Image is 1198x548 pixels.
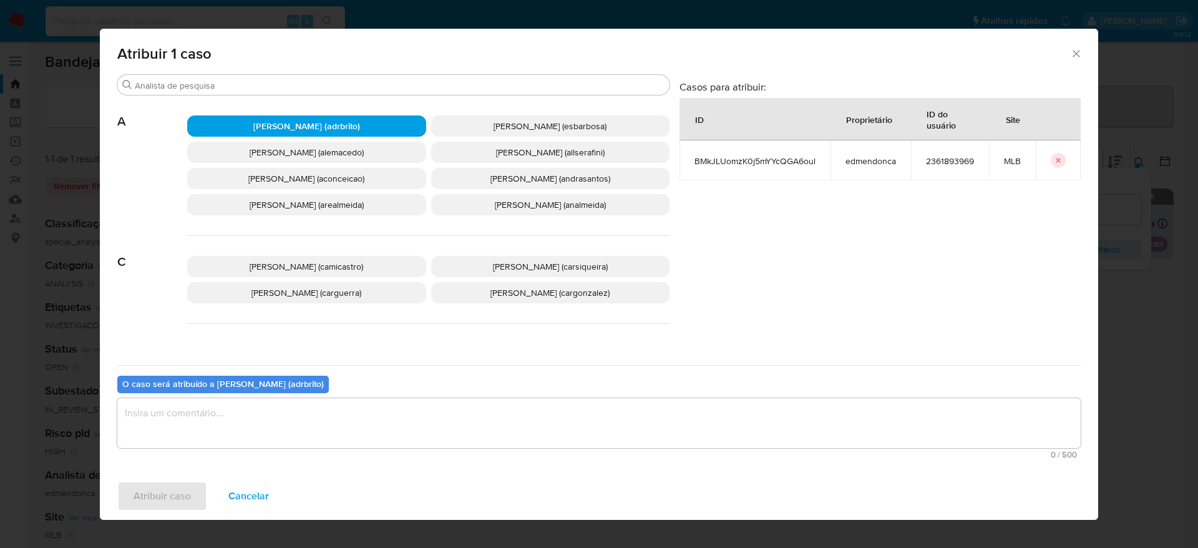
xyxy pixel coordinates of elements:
div: [PERSON_NAME] (arealmeida) [187,194,426,215]
span: [PERSON_NAME] (andrasantos) [490,172,610,185]
div: [PERSON_NAME] (analmeida) [431,194,670,215]
div: [PERSON_NAME] (carguerra) [187,282,426,303]
span: [PERSON_NAME] (arealmeida) [250,198,364,211]
button: icon-button [1051,153,1066,168]
div: ID do usuário [912,99,988,140]
span: [PERSON_NAME] (esbarbosa) [494,120,606,132]
div: Site [991,104,1035,134]
div: [PERSON_NAME] (adrbrito) [187,115,426,137]
div: ID [680,104,719,134]
div: [PERSON_NAME] (allserafini) [431,142,670,163]
span: [PERSON_NAME] (allserafini) [496,146,605,159]
span: MLB [1004,155,1021,167]
span: C [117,236,187,270]
span: Cancelar [228,482,269,510]
span: edmendonca [845,155,896,167]
div: [PERSON_NAME] (aconceicao) [187,168,426,189]
span: [PERSON_NAME] (camicastro) [250,260,363,273]
span: [PERSON_NAME] (adrbrito) [253,120,360,132]
button: Buscar [122,80,132,90]
span: [PERSON_NAME] (cargonzalez) [490,286,610,299]
div: Proprietário [831,104,907,134]
span: Atribuir 1 caso [117,46,1070,61]
div: [PERSON_NAME] (cargonzalez) [431,282,670,303]
h3: Casos para atribuir: [679,81,1081,93]
input: Analista de pesquisa [135,80,665,91]
span: BMkJLUomzK0j5mYYcQGA6oul [694,155,816,167]
b: O caso será atribuído a [PERSON_NAME] (adrbrito) [122,378,324,390]
span: Máximo 500 caracteres [121,451,1077,459]
button: Fechar a janela [1070,47,1081,59]
div: [PERSON_NAME] (esbarbosa) [431,115,670,137]
div: [PERSON_NAME] (camicastro) [187,256,426,277]
div: assign-modal [100,29,1098,520]
span: [PERSON_NAME] (alemacedo) [250,146,364,159]
span: 2361893969 [926,155,974,167]
div: [PERSON_NAME] (alemacedo) [187,142,426,163]
button: Cancelar [212,481,285,511]
span: D [117,324,187,358]
span: [PERSON_NAME] (carguerra) [251,286,361,299]
div: [PERSON_NAME] (andrasantos) [431,168,670,189]
span: [PERSON_NAME] (carsiqueira) [493,260,608,273]
span: [PERSON_NAME] (aconceicao) [248,172,364,185]
span: [PERSON_NAME] (analmeida) [495,198,606,211]
div: [PERSON_NAME] (carsiqueira) [431,256,670,277]
span: A [117,95,187,129]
